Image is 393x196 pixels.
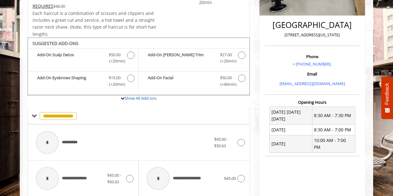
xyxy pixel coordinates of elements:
span: $15.00 [109,75,121,81]
td: 8:30 AM - 7:00 PM [312,125,355,135]
span: $45.00 [224,175,236,181]
h3: Phone [266,54,358,59]
h2: [GEOGRAPHIC_DATA] [266,21,358,30]
span: (+20min ) [106,58,124,64]
span: (+20min ) [106,81,124,88]
button: Feedback - Show survey [381,77,393,119]
b: SUGGESTED ADD-ONS [33,40,78,46]
label: Add-On Scalp Detox [31,52,135,66]
b: Add-On Eyebrows Shaping [37,75,103,88]
span: $27.00 [220,52,232,58]
div: The Made Man Haircut Add-onS [28,38,250,95]
td: [DATE] [270,135,312,153]
label: Add-On Beard Trim [142,52,246,66]
label: Add-On Facial [142,75,246,89]
td: 10:00 AM - 7:00 PM [312,135,355,153]
b: Add-On [PERSON_NAME] Trim [148,52,214,65]
span: Each haircut is a combination of scissors and clippers and includes a great cut and service, a ho... [33,10,157,37]
span: $50.00 [220,75,232,81]
span: (+20min ) [217,58,235,64]
span: (+40min ) [217,81,235,88]
a: Show All Add-ons [125,95,157,101]
td: [DATE] [270,125,312,135]
a: + [PHONE_NUMBER]. [293,61,332,67]
a: [EMAIL_ADDRESS][DOMAIN_NAME] [280,81,345,86]
span: $50.00 [109,52,121,58]
span: $45.00 - $50.63 [107,172,121,185]
label: Add-On Eyebrows Shaping [31,75,135,89]
b: Add-On Scalp Detox [37,52,103,65]
p: [STREET_ADDRESS][US_STATE] [266,32,358,38]
h3: Opening Hours [265,100,360,104]
div: $48.00 [33,3,157,10]
td: [DATE] [DATE] [DATE] [270,107,312,125]
b: Add-On Facial [148,75,214,88]
h3: Email [266,72,358,76]
span: Feedback [384,83,390,105]
td: 8:30 AM - 7:30 PM [312,107,355,125]
span: $45.00 - $50.63 [214,136,228,148]
span: This service needs some Advance to be paid before we block your appointment [33,3,53,9]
